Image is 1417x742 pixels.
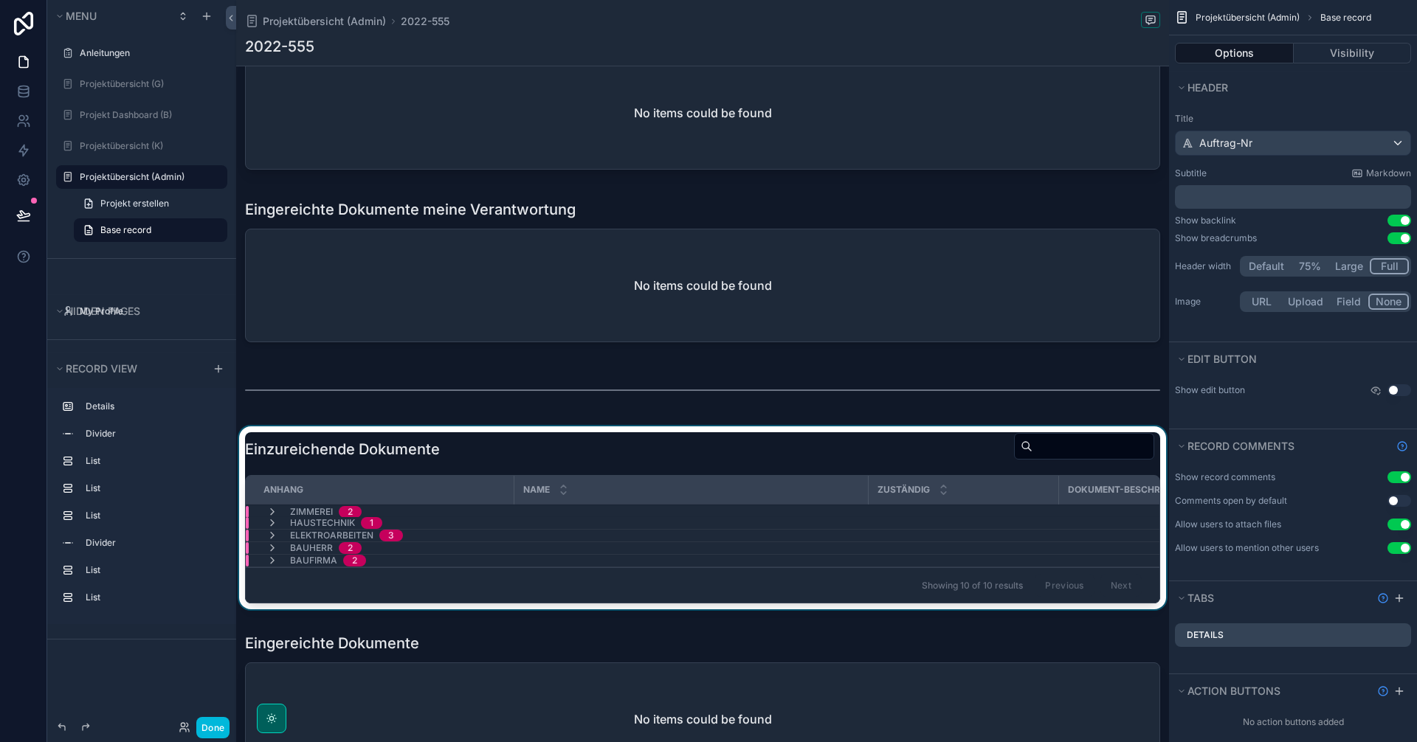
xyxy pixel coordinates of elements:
[1175,349,1402,370] button: Edit button
[1281,294,1330,310] button: Upload
[86,455,216,467] label: List
[1175,542,1319,554] div: Allow users to mention other users
[80,140,218,152] label: Projektübersicht (K)
[878,484,930,496] span: Zuständig
[66,362,137,375] span: Record view
[86,537,216,549] label: Divider
[263,14,386,29] span: Projektübersicht (Admin)
[47,388,236,624] div: scrollable content
[1068,484,1193,496] span: Dokument-Beschreibung
[74,192,227,215] a: Projekt erstellen
[1175,681,1371,701] button: Action buttons
[1175,471,1275,483] div: Show record comments
[290,506,333,518] span: Zimmerei
[1396,440,1408,452] svg: Show help information
[1328,258,1370,274] button: Large
[1242,258,1291,274] button: Default
[1187,629,1224,641] label: Details
[1175,495,1287,507] div: Comments open by default
[401,14,449,29] a: 2022-555
[1175,296,1234,308] label: Image
[1370,258,1409,274] button: Full
[370,517,373,529] div: 1
[86,564,216,576] label: List
[1330,294,1369,310] button: Field
[1196,12,1300,24] span: Projektübersicht (Admin)
[1199,136,1252,150] span: Auftrag-Nr
[86,401,216,412] label: Details
[86,482,216,494] label: List
[1169,710,1417,734] div: No action buttons added
[1175,167,1207,179] label: Subtitle
[80,78,218,90] label: Projektübersicht (G)
[80,305,218,317] label: My Profile
[1175,113,1411,125] label: Title
[1175,131,1411,156] button: Auftrag-Nr
[80,109,218,121] label: Projekt Dashboard (B)
[348,506,353,518] div: 2
[1368,294,1409,310] button: None
[348,542,353,554] div: 2
[1175,43,1294,63] button: Options
[80,47,218,59] label: Anleitungen
[80,171,218,183] label: Projektübersicht (Admin)
[1291,258,1328,274] button: 75%
[86,592,216,603] label: List
[1351,167,1411,179] a: Markdown
[290,542,333,554] span: Bauherr
[1175,519,1281,530] div: Allow users to attach files
[290,517,355,529] span: Haustechnik
[245,14,386,29] a: Projektübersicht (Admin)
[1175,232,1257,244] div: Show breadcrumbs
[922,580,1023,592] span: Showing 10 of 10 results
[1242,294,1281,310] button: URL
[1175,260,1234,272] label: Header width
[1187,684,1280,697] span: Action buttons
[1377,592,1389,604] svg: Show help information
[74,218,227,242] a: Base record
[388,530,394,541] div: 3
[1175,77,1402,98] button: Header
[66,10,97,22] span: Menu
[1175,588,1371,608] button: Tabs
[290,555,337,566] span: Baufirma
[196,717,230,738] button: Done
[1187,440,1294,452] span: Record comments
[1187,592,1214,604] span: Tabs
[1187,353,1257,365] span: Edit button
[263,484,303,496] span: Anhang
[290,530,373,541] span: Elektroarbeiten
[1294,43,1412,63] button: Visibility
[352,555,357,566] div: 2
[100,224,151,236] span: Base record
[1366,167,1411,179] span: Markdown
[53,358,204,379] button: Record view
[1377,685,1389,697] svg: Show help information
[1175,185,1411,209] div: scrollable content
[53,301,221,322] button: Hidden pages
[53,6,168,27] button: Menu
[86,428,216,440] label: Divider
[1175,436,1390,457] button: Record comments
[1175,215,1236,226] div: Show backlink
[1320,12,1371,24] span: Base record
[100,198,169,209] span: Projekt erstellen
[245,36,314,57] h1: 2022-555
[1187,81,1228,94] span: Header
[523,484,550,496] span: Name
[86,510,216,521] label: List
[1175,384,1245,396] label: Show edit button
